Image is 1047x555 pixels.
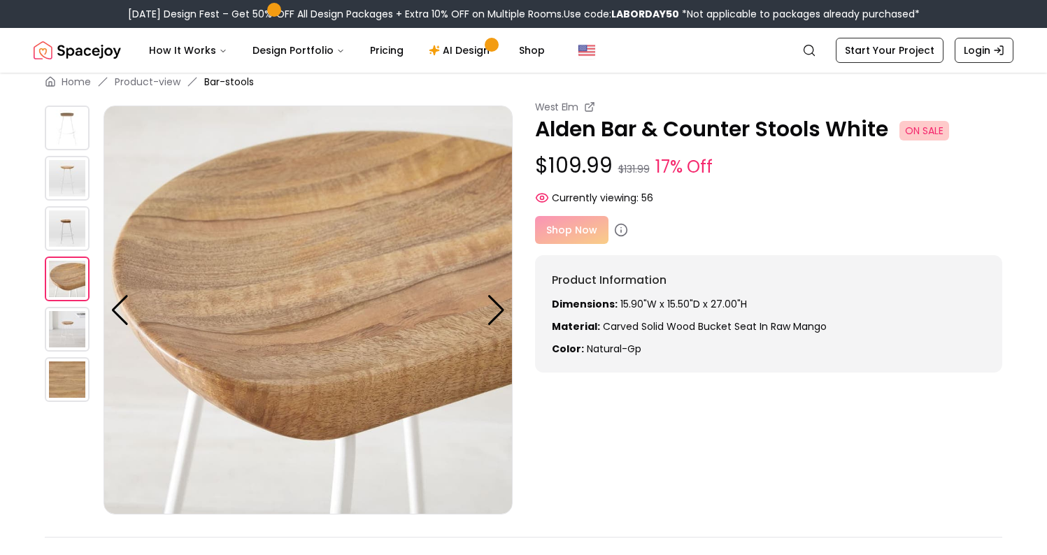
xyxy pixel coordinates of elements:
span: 56 [641,191,653,205]
a: AI Design [418,36,505,64]
strong: Material: [552,319,600,333]
p: 15.90"W x 15.50"D x 27.00"H [552,297,986,311]
a: Shop [508,36,556,64]
a: Home [62,75,91,89]
nav: Main [138,36,556,64]
img: https://storage.googleapis.com/spacejoy-main/assets/5f56b20ffd1c6f001c5523c8/product_5_g5ig8jd3gpo [104,106,513,514]
small: $131.99 [618,162,650,176]
img: https://storage.googleapis.com/spacejoy-main/assets/5f56b20ffd1c6f001c5523c8/product_7_lmebg7h5dpa [45,357,90,402]
button: How It Works [138,36,238,64]
span: Currently viewing: [552,191,639,205]
a: Start Your Project [836,38,943,63]
nav: Global [34,28,1013,73]
p: Alden Bar & Counter Stools White [535,117,1003,142]
span: natural-gp [587,342,641,356]
span: Bar-stools [204,75,254,89]
small: 17% Off [655,154,713,180]
span: Use code: [564,7,679,21]
img: https://storage.googleapis.com/spacejoy-main/assets/5f56b20ffd1c6f001c5523c8/product_1_di8bh3ohkge [45,156,90,201]
img: Spacejoy Logo [34,36,121,64]
img: https://storage.googleapis.com/spacejoy-main/assets/5f56b20ffd1c6f001c5523c8/product_6_9cf34chnfekk [45,307,90,352]
img: https://storage.googleapis.com/spacejoy-main/assets/5f56b20ffd1c6f001c5523c8/product_5_g5ig8jd3gpo [45,257,90,301]
a: Spacejoy [34,36,121,64]
b: LABORDAY50 [611,7,679,21]
small: West Elm [535,100,578,114]
img: https://storage.googleapis.com/spacejoy-main/assets/5f56b20ffd1c6f001c5523c8/product_0_mnd8ji3fb2ig [45,106,90,150]
a: Product-view [115,75,180,89]
img: United States [578,42,595,59]
img: https://storage.googleapis.com/spacejoy-main/assets/5f56b20ffd1c6f001c5523c8/product_2_knc7d2h05ba [45,206,90,251]
div: [DATE] Design Fest – Get 50% OFF All Design Packages + Extra 10% OFF on Multiple Rooms. [128,7,920,21]
span: *Not applicable to packages already purchased* [679,7,920,21]
strong: Dimensions: [552,297,618,311]
p: $109.99 [535,153,1003,180]
strong: Color: [552,342,584,356]
nav: breadcrumb [45,75,1002,89]
a: Pricing [359,36,415,64]
a: Login [955,38,1013,63]
h6: Product Information [552,272,986,289]
button: Design Portfolio [241,36,356,64]
span: ON SALE [899,121,949,140]
span: Carved solid wood bucket seat in Raw Mango [603,319,827,333]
